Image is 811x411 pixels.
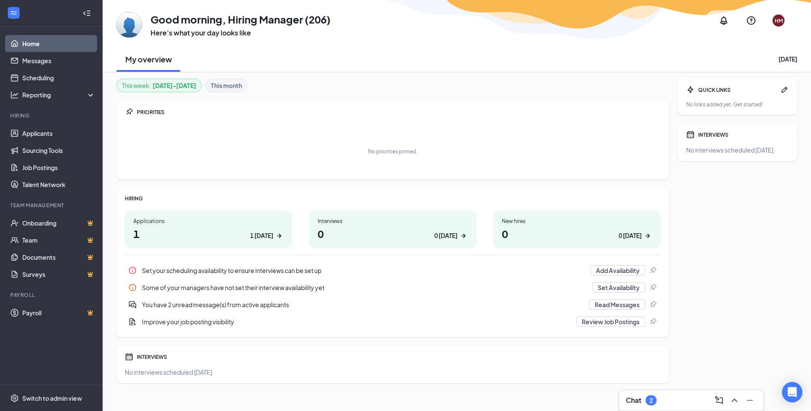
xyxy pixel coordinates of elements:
div: No interviews scheduled [DATE]. [125,368,661,376]
div: This week : [122,81,196,90]
svg: Settings [10,394,19,402]
div: Open Intercom Messenger [782,382,802,402]
svg: Pen [780,85,789,94]
a: TeamCrown [22,232,95,249]
a: DocumentAddImprove your job posting visibilityReview Job PostingsPin [125,313,661,330]
button: ComposeMessage [712,393,726,407]
button: Read Messages [589,299,645,310]
div: PRIORITIES [137,109,661,116]
div: Reporting [22,91,96,99]
div: Set your scheduling availability to ensure interviews can be set up [142,266,585,275]
div: No priorities pinned. [368,148,417,155]
svg: Calendar [686,130,695,139]
a: DoubleChatActiveYou have 2 unread message(s) from active applicantsRead MessagesPin [125,296,661,313]
a: PayrollCrown [22,304,95,321]
h1: 0 [318,226,468,241]
div: 0 [DATE] [619,231,642,240]
div: 2 [649,397,653,404]
svg: Pin [649,317,657,326]
a: DocumentsCrown [22,249,95,266]
div: Team Management [10,202,94,209]
svg: QuestionInfo [746,15,756,26]
button: Add Availability [590,265,645,276]
svg: Pin [649,266,657,275]
svg: Minimize [745,395,755,405]
svg: Analysis [10,91,19,99]
button: Review Job Postings [576,317,645,327]
svg: ArrowRight [275,232,283,240]
img: Hiring Manager (206) [116,12,142,38]
svg: Info [128,283,137,292]
a: Sourcing Tools [22,142,95,159]
a: Job Postings [22,159,95,176]
div: Hiring [10,112,94,119]
svg: Bolt [686,85,695,94]
div: [DATE] [779,55,797,63]
a: Scheduling [22,69,95,86]
h1: Good morning, Hiring Manager (206) [150,12,330,26]
h3: Here’s what your day looks like [150,28,330,38]
div: No links added yet. Get started! [686,101,789,108]
svg: Calendar [125,352,133,361]
h1: 1 [133,226,283,241]
div: 1 [DATE] [250,231,273,240]
a: SurveysCrown [22,266,95,283]
b: This month [211,81,242,90]
svg: ArrowRight [459,232,468,240]
svg: ChevronUp [729,395,740,405]
h3: Chat [626,396,641,405]
div: QUICK LINKS [698,86,777,94]
div: You have 2 unread message(s) from active applicants [142,300,584,309]
div: New hires [502,217,652,225]
a: Messages [22,52,95,69]
a: Applications11 [DATE]ArrowRight [125,211,292,248]
div: Improve your job posting visibility [142,317,571,326]
div: Set your scheduling availability to ensure interviews can be set up [125,262,661,279]
a: InfoSome of your managers have not set their interview availability yetSet AvailabilityPin [125,279,661,296]
svg: DocumentAdd [128,317,137,326]
svg: Pin [649,283,657,292]
svg: Info [128,266,137,275]
svg: DoubleChatActive [128,300,137,309]
div: No interviews scheduled [DATE]. [686,146,789,154]
div: 0 [DATE] [434,231,457,240]
button: ChevronUp [728,393,741,407]
div: Improve your job posting visibility [125,313,661,330]
div: Switch to admin view [22,394,82,402]
a: Home [22,35,95,52]
svg: ComposeMessage [714,395,724,405]
div: HM [775,17,783,24]
div: HIRING [125,195,661,202]
b: [DATE] - [DATE] [153,81,196,90]
svg: ArrowRight [643,232,652,240]
a: InfoSet your scheduling availability to ensure interviews can be set upAdd AvailabilityPin [125,262,661,279]
div: INTERVIEWS [698,131,789,138]
div: Interviews [318,217,468,225]
a: New hires00 [DATE]ArrowRight [493,211,661,248]
button: Set Availability [592,282,645,293]
svg: WorkstreamLogo [9,9,18,17]
svg: Collapse [83,9,91,18]
button: Minimize [743,393,757,407]
div: Applications [133,217,283,225]
a: Interviews00 [DATE]ArrowRight [309,211,476,248]
div: Payroll [10,291,94,299]
a: OnboardingCrown [22,214,95,232]
a: Applicants [22,125,95,142]
h2: My overview [125,54,172,65]
svg: Pin [125,108,133,116]
svg: Notifications [719,15,729,26]
div: Some of your managers have not set their interview availability yet [142,283,587,292]
div: INTERVIEWS [137,353,661,361]
div: You have 2 unread message(s) from active applicants [125,296,661,313]
a: Talent Network [22,176,95,193]
div: Some of your managers have not set their interview availability yet [125,279,661,296]
h1: 0 [502,226,652,241]
svg: Pin [649,300,657,309]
